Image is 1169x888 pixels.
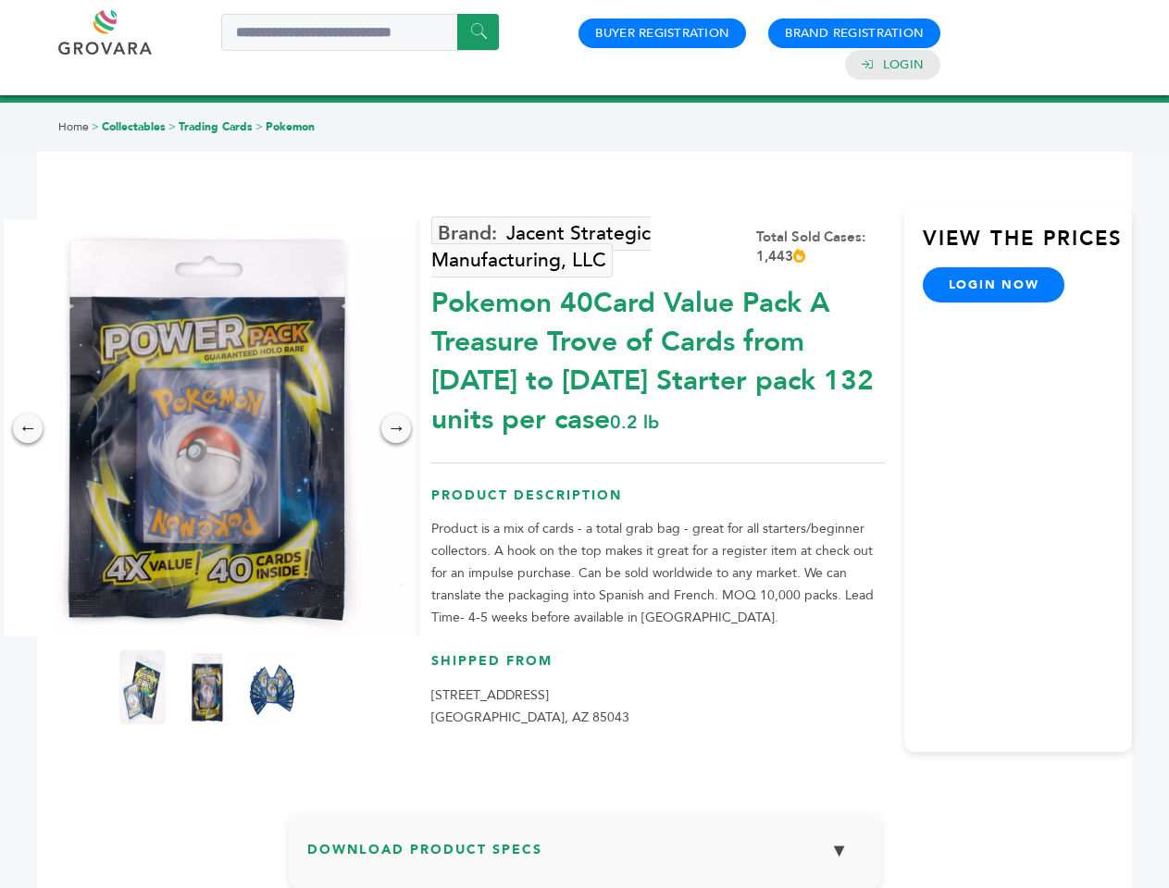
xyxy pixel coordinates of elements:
a: Brand Registration [785,25,924,42]
img: Pokemon 40-Card Value Pack – A Treasure Trove of Cards from 1996 to 2024 - Starter pack! 132 unit... [249,650,295,724]
h3: Product Description [431,487,886,519]
span: > [168,119,176,134]
span: > [255,119,263,134]
div: Total Sold Cases: 1,443 [756,228,886,266]
p: Product is a mix of cards - a total grab bag - great for all starters/beginner collectors. A hook... [431,518,886,629]
span: 0.2 lb [610,410,659,435]
a: Buyer Registration [595,25,729,42]
input: Search a product or brand... [221,14,499,51]
div: Pokemon 40Card Value Pack A Treasure Trove of Cards from [DATE] to [DATE] Starter pack 132 units ... [431,275,886,439]
h3: View the Prices [923,225,1132,267]
span: > [92,119,99,134]
a: login now [923,267,1065,302]
a: Pokemon [266,119,315,134]
img: Pokemon 40-Card Value Pack – A Treasure Trove of Cards from 1996 to 2024 - Starter pack! 132 unit... [119,650,166,724]
div: → [381,413,411,443]
a: Trading Cards [179,119,253,134]
p: [STREET_ADDRESS] [GEOGRAPHIC_DATA], AZ 85043 [431,684,886,729]
h3: Download Product Specs [307,831,863,884]
button: ▼ [816,831,863,870]
a: Home [58,119,89,134]
h3: Shipped From [431,652,886,684]
a: Collectables [102,119,166,134]
a: Jacent Strategic Manufacturing, LLC [431,216,651,277]
div: ← [13,413,43,443]
a: Login [883,56,924,73]
img: Pokemon 40-Card Value Pack – A Treasure Trove of Cards from 1996 to 2024 - Starter pack! 132 unit... [184,650,230,724]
